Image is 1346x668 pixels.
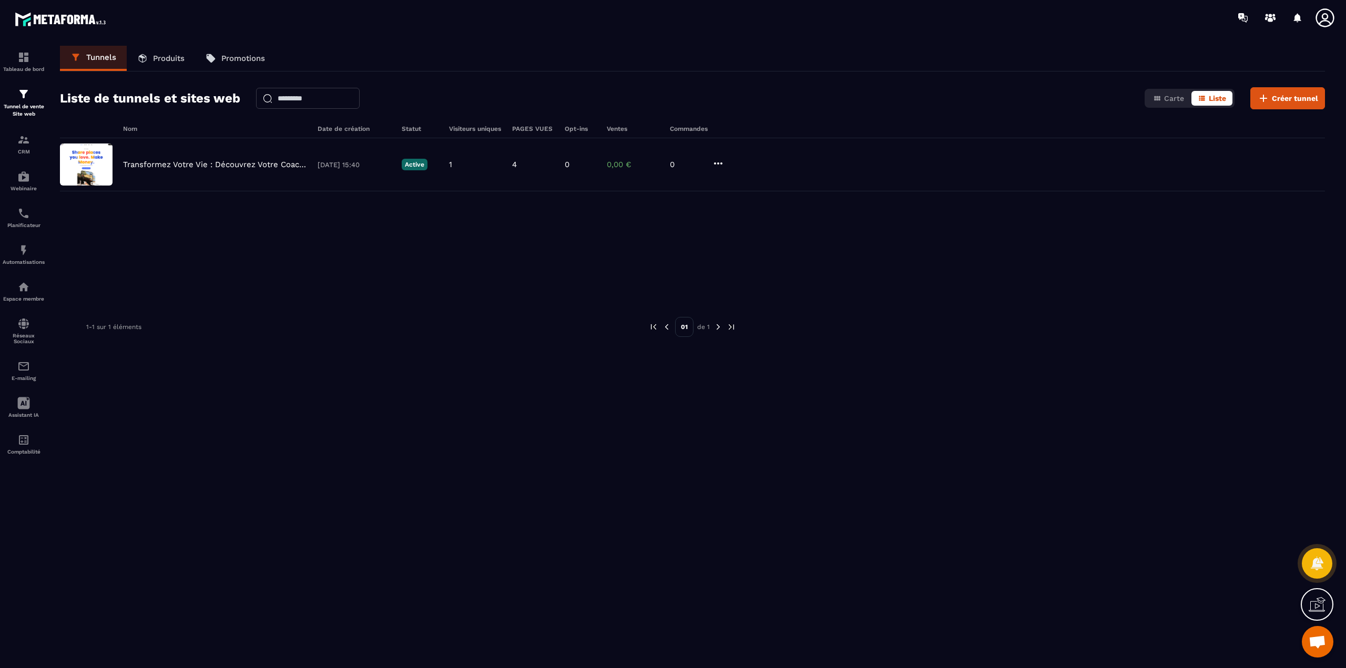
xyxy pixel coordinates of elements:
[3,236,45,273] a: automationsautomationsAutomatisations
[1302,626,1333,657] div: Ouvrir le chat
[60,143,113,186] img: image
[195,46,276,71] a: Promotions
[17,133,30,146] img: formation
[17,244,30,256] img: automations
[3,222,45,228] p: Planificateur
[153,54,185,63] p: Produits
[3,259,45,265] p: Automatisations
[662,322,671,332] img: prev
[86,323,141,331] p: 1-1 sur 1 éléments
[1272,93,1318,104] span: Créer tunnel
[3,43,45,80] a: formationformationTableau de bord
[697,323,710,331] p: de 1
[402,125,439,132] h6: Statut
[17,88,30,100] img: formation
[17,207,30,220] img: scheduler
[86,53,116,62] p: Tunnels
[607,125,659,132] h6: Ventes
[17,360,30,373] img: email
[512,160,517,169] p: 4
[1250,87,1325,109] button: Créer tunnel
[565,125,596,132] h6: Opt-ins
[3,273,45,310] a: automationsautomationsEspace membre
[607,160,659,169] p: 0,00 €
[3,162,45,199] a: automationsautomationsWebinaire
[17,51,30,64] img: formation
[670,160,701,169] p: 0
[3,352,45,389] a: emailemailE-mailing
[318,161,391,169] p: [DATE] 15:40
[221,54,265,63] p: Promotions
[1147,91,1190,106] button: Carte
[3,449,45,455] p: Comptabilité
[318,125,391,132] h6: Date de création
[3,412,45,418] p: Assistant IA
[3,389,45,426] a: Assistant IA
[60,46,127,71] a: Tunnels
[1191,91,1232,106] button: Liste
[3,149,45,155] p: CRM
[3,66,45,72] p: Tableau de bord
[402,159,427,170] p: Active
[565,160,569,169] p: 0
[649,322,658,332] img: prev
[3,296,45,302] p: Espace membre
[60,88,240,109] h2: Liste de tunnels et sites web
[449,125,502,132] h6: Visiteurs uniques
[675,317,694,337] p: 01
[449,160,452,169] p: 1
[3,310,45,352] a: social-networksocial-networkRéseaux Sociaux
[3,333,45,344] p: Réseaux Sociaux
[713,322,723,332] img: next
[3,103,45,118] p: Tunnel de vente Site web
[123,125,307,132] h6: Nom
[1164,94,1184,102] span: Carte
[3,199,45,236] a: schedulerschedulerPlanificateur
[3,80,45,126] a: formationformationTunnel de vente Site web
[15,9,109,29] img: logo
[3,126,45,162] a: formationformationCRM
[123,160,307,169] p: Transformez Votre Vie : Découvrez Votre Coach Diététique Personnel en [GEOGRAPHIC_DATA]
[17,317,30,330] img: social-network
[17,170,30,183] img: automations
[3,186,45,191] p: Webinaire
[127,46,195,71] a: Produits
[512,125,554,132] h6: PAGES VUES
[17,281,30,293] img: automations
[17,434,30,446] img: accountant
[3,426,45,463] a: accountantaccountantComptabilité
[727,322,736,332] img: next
[1209,94,1226,102] span: Liste
[3,375,45,381] p: E-mailing
[670,125,708,132] h6: Commandes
